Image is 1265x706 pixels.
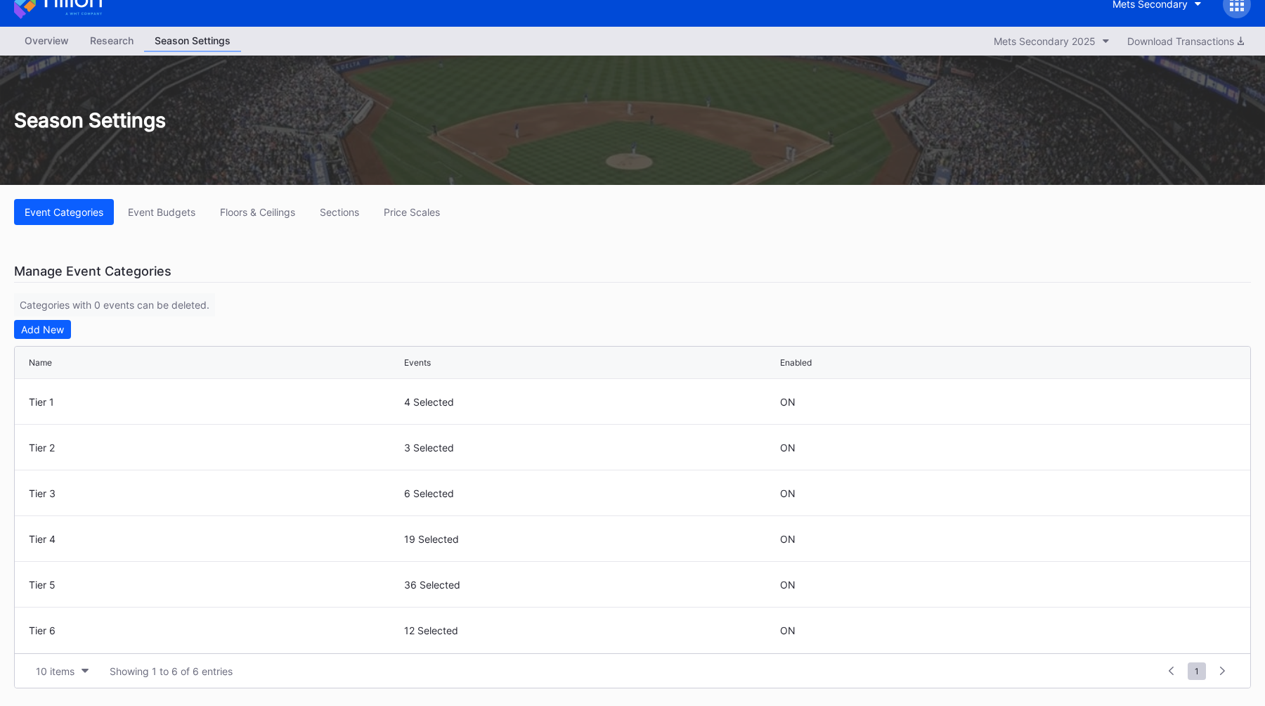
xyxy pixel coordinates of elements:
[25,206,103,218] div: Event Categories
[404,396,776,408] div: 4 Selected
[14,260,1251,283] div: Manage Event Categories
[384,206,440,218] div: Price Scales
[404,487,776,499] div: 6 Selected
[987,32,1117,51] button: Mets Secondary 2025
[36,665,74,677] div: 10 items
[209,199,306,225] button: Floors & Ceilings
[14,199,114,225] button: Event Categories
[1120,32,1251,51] button: Download Transactions
[110,665,233,677] div: Showing 1 to 6 of 6 entries
[1127,35,1244,47] div: Download Transactions
[780,579,796,591] div: ON
[780,624,796,636] div: ON
[220,206,295,218] div: Floors & Ceilings
[21,323,64,335] div: Add New
[1188,662,1206,680] span: 1
[994,35,1096,47] div: Mets Secondary 2025
[144,30,241,52] a: Season Settings
[14,293,215,316] div: Categories with 0 events can be deleted.
[117,199,206,225] button: Event Budgets
[128,206,195,218] div: Event Budgets
[404,624,776,636] div: 12 Selected
[29,357,52,368] div: Name
[29,396,401,408] div: Tier 1
[404,442,776,454] div: 3 Selected
[29,533,401,545] div: Tier 4
[780,357,812,368] div: Enabled
[320,206,359,218] div: Sections
[404,579,776,591] div: 36 Selected
[309,199,370,225] button: Sections
[780,442,796,454] div: ON
[29,662,96,681] button: 10 items
[29,624,401,636] div: Tier 6
[780,487,796,499] div: ON
[14,320,71,339] button: Add New
[780,533,796,545] div: ON
[373,199,450,225] button: Price Scales
[79,30,144,52] a: Research
[79,30,144,51] div: Research
[29,487,401,499] div: Tier 3
[780,396,796,408] div: ON
[404,533,776,545] div: 19 Selected
[14,30,79,51] div: Overview
[404,357,431,368] div: Events
[29,579,401,591] div: Tier 5
[29,442,401,454] div: Tier 2
[14,30,79,52] a: Overview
